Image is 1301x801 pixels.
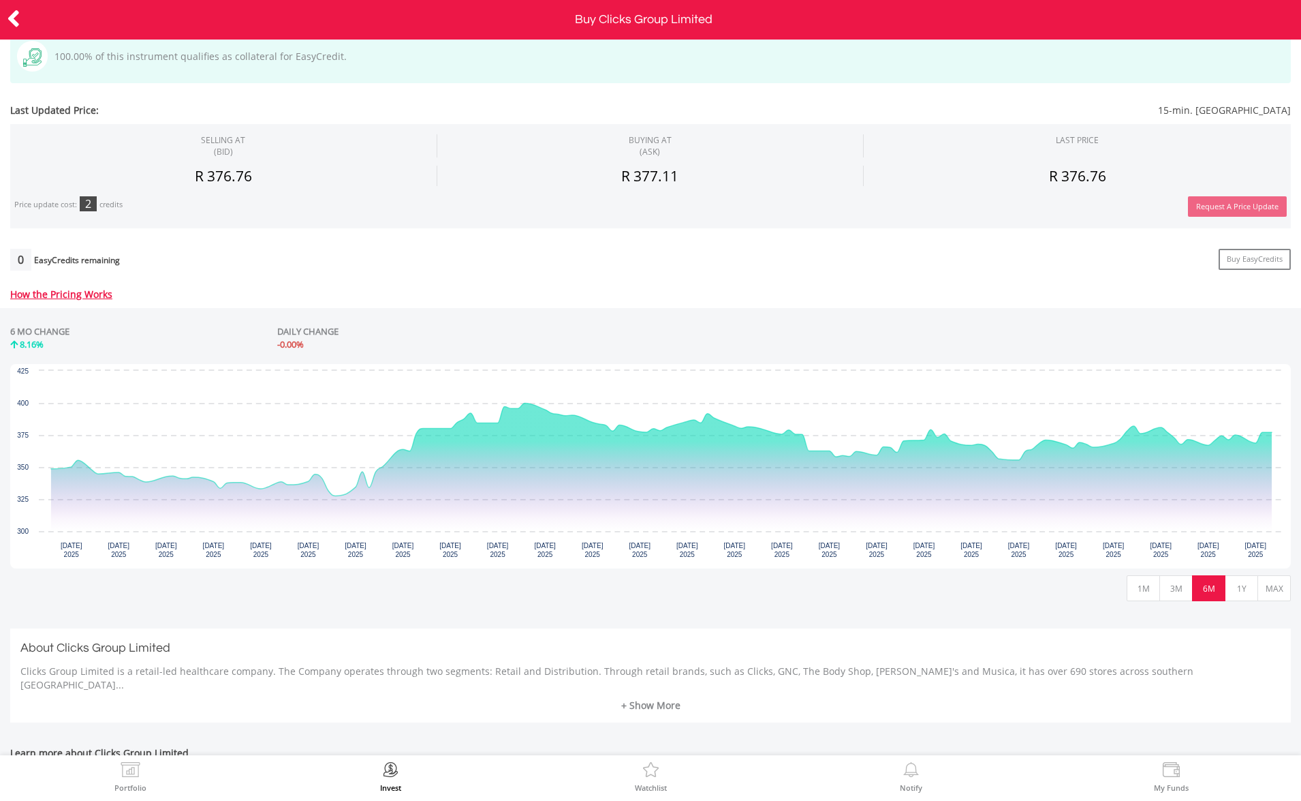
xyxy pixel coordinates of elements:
[913,542,935,558] text: [DATE] 2025
[277,338,304,350] span: -0.00%
[20,639,1281,658] h3: About Clicks Group Limited
[201,134,245,157] div: SELLING AT
[1257,575,1291,601] button: MAX
[1103,542,1125,558] text: [DATE] 2025
[582,542,604,558] text: [DATE] 2025
[298,542,319,558] text: [DATE] 2025
[1055,542,1077,558] text: [DATE] 2025
[819,542,841,558] text: [DATE] 2025
[635,784,667,791] label: Watchlist
[629,134,672,157] span: BUYING AT
[1219,249,1291,270] a: Buy EasyCredits
[629,542,650,558] text: [DATE] 2025
[676,542,698,558] text: [DATE] 2025
[1008,542,1030,558] text: [DATE] 2025
[345,542,366,558] text: [DATE] 2025
[1188,196,1287,217] button: Request A Price Update
[1197,542,1219,558] text: [DATE] 2025
[17,464,29,471] text: 350
[439,542,461,558] text: [DATE] 2025
[17,432,29,439] text: 375
[1150,542,1172,558] text: [DATE] 2025
[201,146,245,157] span: (BID)
[114,784,146,791] label: Portfolio
[1161,762,1182,781] img: View Funds
[277,325,597,338] div: DAILY CHANGE
[640,762,661,781] img: Watchlist
[155,542,177,558] text: [DATE] 2025
[10,364,1291,569] div: Chart. Highcharts interactive chart.
[1127,575,1160,601] button: 1M
[724,542,746,558] text: [DATE] 2025
[108,542,130,558] text: [DATE] 2025
[900,762,922,791] a: Notify
[10,288,112,301] a: How the Pricing Works
[10,325,69,338] div: 6 MO CHANGE
[23,48,42,67] img: collateral-qualifying-green.svg
[17,496,29,503] text: 325
[120,762,141,781] img: View Portfolio
[635,762,667,791] a: Watchlist
[380,784,401,791] label: Invest
[10,104,544,117] span: Last Updated Price:
[34,256,120,267] div: EasyCredits remaining
[114,762,146,791] a: Portfolio
[960,542,982,558] text: [DATE] 2025
[1049,166,1106,185] span: R 376.76
[10,746,1291,770] span: Learn more about Clicks Group Limited
[392,542,414,558] text: [DATE] 2025
[14,200,77,210] div: Price update cost:
[1159,575,1193,601] button: 3M
[1225,575,1258,601] button: 1Y
[61,542,82,558] text: [DATE] 2025
[1154,784,1189,791] label: My Funds
[203,542,225,558] text: [DATE] 2025
[10,249,31,271] div: 0
[900,784,922,791] label: Notify
[1154,762,1189,791] a: My Funds
[48,50,347,63] span: 100.00% of this instrument qualifies as collateral for EasyCredit.
[544,104,1291,117] span: 15-min. [GEOGRAPHIC_DATA]
[380,762,401,791] a: Invest
[621,166,678,185] span: R 377.11
[1056,134,1099,146] div: LAST PRICE
[771,542,793,558] text: [DATE] 2025
[10,364,1291,569] svg: Interactive chart
[17,528,29,535] text: 300
[629,146,672,157] span: (ASK)
[80,196,97,211] div: 2
[20,338,44,350] span: 8.16%
[17,399,29,407] text: 400
[1245,542,1267,558] text: [DATE] 2025
[900,762,922,781] img: View Notifications
[534,542,556,558] text: [DATE] 2025
[380,762,401,781] img: Invest Now
[195,166,252,185] span: R 376.76
[17,367,29,375] text: 425
[1192,575,1225,601] button: 6M
[866,542,888,558] text: [DATE] 2025
[250,542,272,558] text: [DATE] 2025
[99,200,123,210] div: credits
[20,699,1281,712] a: + Show More
[20,665,1281,692] p: Clicks Group Limited is a retail-led healthcare company. The Company operates through two segment...
[487,542,509,558] text: [DATE] 2025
